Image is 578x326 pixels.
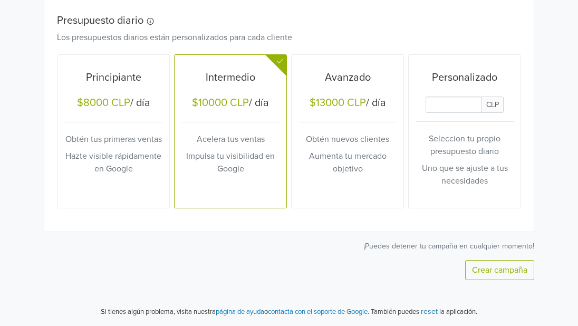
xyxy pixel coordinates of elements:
[481,97,504,113] span: CLP
[310,97,366,109] div: $13000 CLP
[57,14,505,27] h5: Presupuesto diario
[298,71,397,84] h5: Avanzado
[44,241,534,252] p: ¡Puedes detener tu campaña en cualquier momento!
[64,150,162,175] p: Hazte visible rápidamente en Google
[298,150,397,175] p: Aumenta tu mercado objetivo
[181,71,280,84] h5: Intermedio
[369,305,477,318] p: También puedes la aplicación.
[465,260,534,280] button: Crear campaña
[49,31,513,44] div: Los presupuestos diarios están personalizados para cada cliente
[64,133,162,146] p: Obtén tus primeras ventas
[416,162,514,187] p: Uno que se ajuste a tus necesidades
[64,97,162,111] h5: / día
[192,97,249,109] div: $10000 CLP
[175,55,286,208] button: Intermedio$10000 CLP/ díaAcelera tus ventasImpulsa tu visibilidad en Google
[64,71,162,84] h5: Principiante
[57,55,169,208] button: Principiante$8000 CLP/ díaObtén tus primeras ventasHazte visible rápidamente en Google
[181,97,280,111] h5: / día
[77,97,130,109] div: $8000 CLP
[298,133,397,146] p: Obtén nuevos clientes
[409,55,521,208] button: PersonalizadoDaily Custom BudgetCLPSeleccion tu propio presupuesto diarioUno que se ajuste a tus ...
[298,97,397,111] h5: / día
[181,150,280,175] p: Impulsa tu visibilidad en Google
[101,307,369,318] p: Si tienes algún problema, visita nuestra o .
[181,133,280,146] p: Acelera tus ventas
[426,97,483,113] input: Daily Custom Budget
[416,71,514,84] h5: Personalizado
[421,305,438,318] button: reset
[416,132,514,158] p: Seleccion tu propio presupuesto diario
[216,308,264,316] a: página de ayuda
[268,308,368,316] a: contacta con el soporte de Google
[292,55,403,208] button: Avanzado$13000 CLP/ díaObtén nuevos clientesAumenta tu mercado objetivo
